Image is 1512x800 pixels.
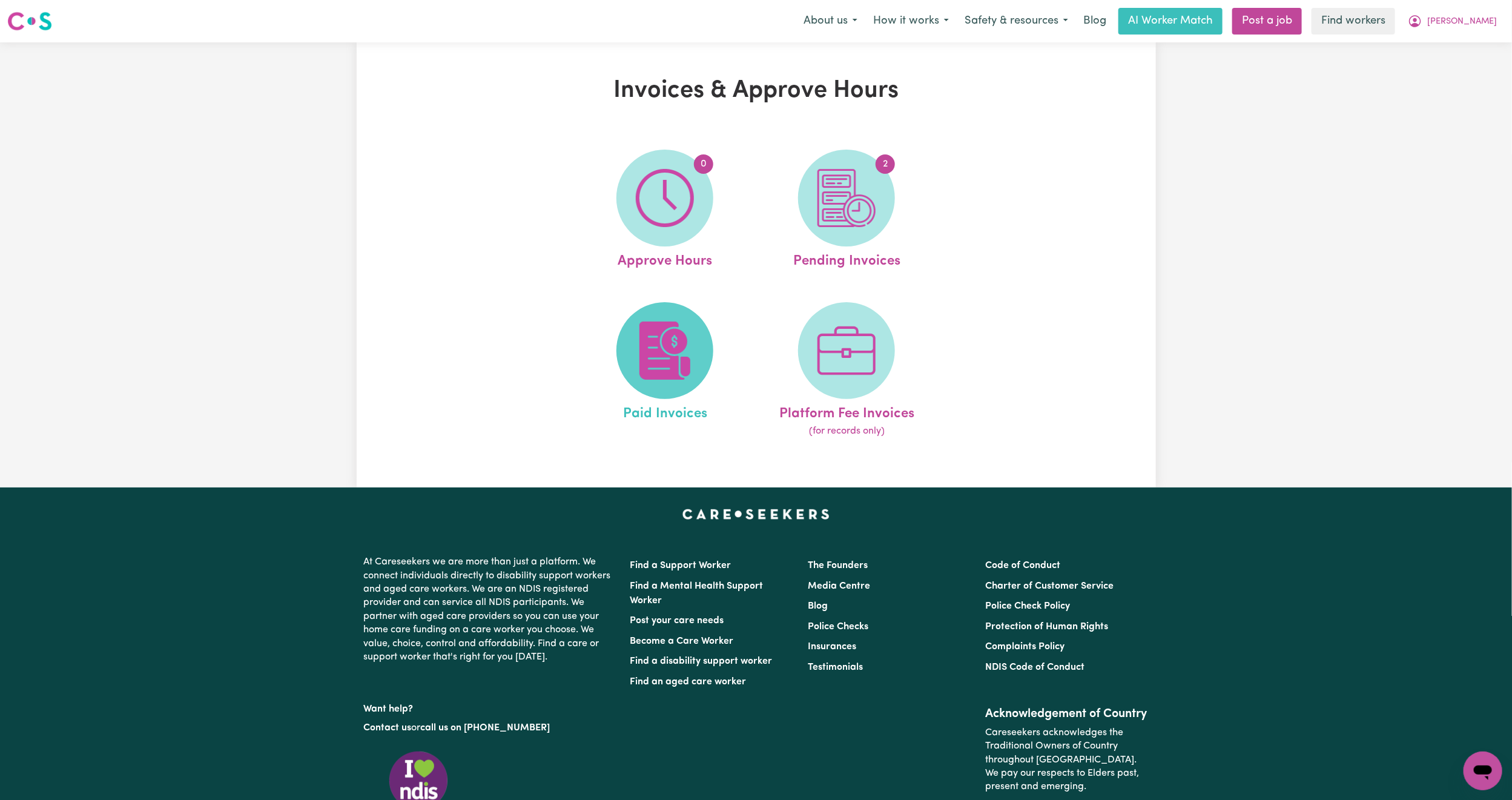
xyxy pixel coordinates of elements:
[1076,8,1114,35] a: Blog
[793,246,900,272] span: Pending Invoices
[364,716,616,739] p: or
[421,723,550,733] a: call us on [PHONE_NUMBER]
[985,622,1108,632] a: Protection of Human Rights
[985,707,1148,721] h2: Acknowledgement of Country
[1312,8,1395,35] a: Find workers
[694,154,713,174] span: 0
[630,677,747,687] a: Find an aged care worker
[630,581,764,606] a: Find a Mental Health Support Worker
[985,581,1114,591] a: Charter of Customer Service
[630,636,734,646] a: Become a Care Worker
[985,601,1070,611] a: Police Check Policy
[985,561,1060,570] a: Code of Conduct
[808,581,870,591] a: Media Centre
[779,399,914,425] span: Platform Fee Invoices
[497,76,1015,105] h1: Invoices & Approve Hours
[808,622,868,632] a: Police Checks
[876,154,895,174] span: 2
[682,509,830,519] a: Careseekers home page
[364,723,412,733] a: Contact us
[630,561,731,570] a: Find a Support Worker
[1400,8,1505,34] button: My Account
[759,302,934,439] a: Platform Fee Invoices(for records only)
[1427,15,1497,28] span: [PERSON_NAME]
[630,656,773,666] a: Find a disability support worker
[985,721,1148,799] p: Careseekers acknowledges the Traditional Owners of Country throughout [GEOGRAPHIC_DATA]. We pay o...
[808,561,868,570] a: The Founders
[808,642,856,652] a: Insurances
[1118,8,1223,35] a: AI Worker Match
[630,616,724,626] a: Post your care needs
[957,8,1076,34] button: Safety & resources
[985,642,1065,652] a: Complaints Policy
[809,424,885,438] span: (for records only)
[578,150,752,272] a: Approve Hours
[364,550,616,669] p: At Careseekers we are more than just a platform. We connect individuals directly to disability su...
[364,698,616,716] p: Want help?
[759,150,934,272] a: Pending Invoices
[808,601,828,611] a: Blog
[1232,8,1302,35] a: Post a job
[865,8,957,34] button: How it works
[578,302,752,439] a: Paid Invoices
[985,663,1084,672] a: NDIS Code of Conduct
[1464,752,1502,790] iframe: Button to launch messaging window, conversation in progress
[808,663,863,672] a: Testimonials
[618,246,712,272] span: Approve Hours
[796,8,865,34] button: About us
[7,7,52,35] a: Careseekers logo
[623,399,707,425] span: Paid Invoices
[7,10,52,32] img: Careseekers logo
